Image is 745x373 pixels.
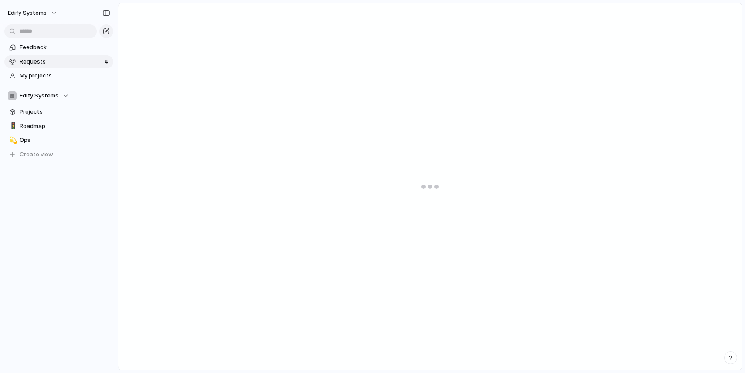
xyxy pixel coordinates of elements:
span: Ops [20,136,110,144]
span: Roadmap [20,122,110,131]
a: Requests4 [4,55,113,68]
span: 4 [104,57,110,66]
div: 💫 [9,135,15,145]
div: 🚦 [9,121,15,131]
span: Create view [20,150,53,159]
button: Edify Systems [4,89,113,102]
button: Create view [4,148,113,161]
a: My projects [4,69,113,82]
span: Edify Systems [20,91,58,100]
button: 💫 [8,136,17,144]
span: Projects [20,108,110,116]
button: Edify Systems [4,6,62,20]
a: Feedback [4,41,113,54]
span: My projects [20,71,110,80]
button: 🚦 [8,122,17,131]
a: Projects [4,105,113,118]
a: 🚦Roadmap [4,120,113,133]
span: Edify Systems [8,9,47,17]
span: Feedback [20,43,110,52]
span: Requests [20,57,102,66]
a: 💫Ops [4,134,113,147]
